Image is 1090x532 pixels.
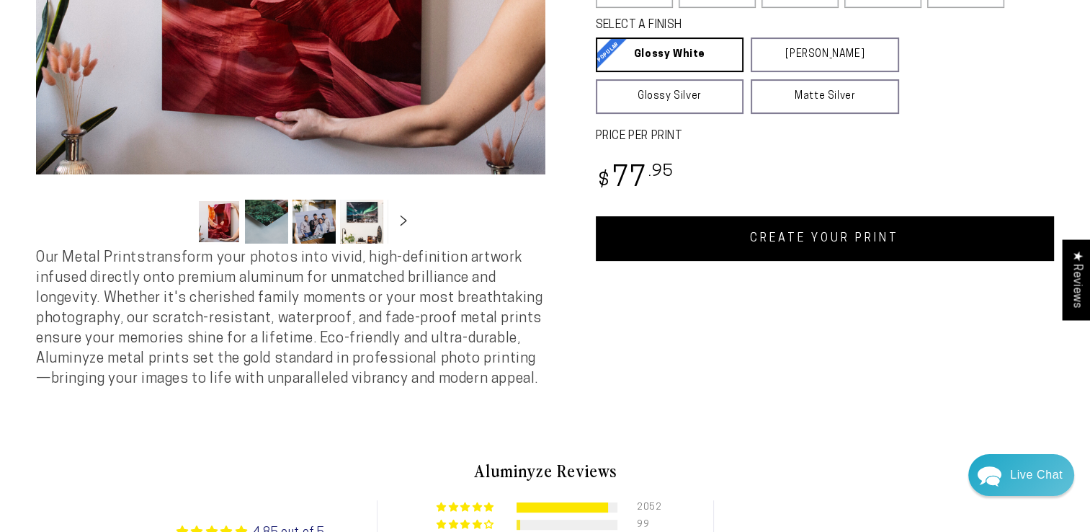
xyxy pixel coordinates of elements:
[292,200,336,244] button: Load image 3 in gallery view
[1063,239,1090,319] div: Click to open Judge.me floating reviews tab
[161,206,193,238] button: Slide left
[751,79,899,114] a: Matte Silver
[596,17,865,34] legend: SELECT A FINISH
[1010,454,1063,496] div: Contact Us Directly
[596,216,1055,261] a: CREATE YOUR PRINT
[388,206,419,238] button: Slide right
[637,520,654,530] div: 99
[596,37,744,72] a: Glossy White
[340,200,383,244] button: Load image 4 in gallery view
[648,164,674,180] sup: .95
[437,502,496,513] div: 91% (2052) reviews with 5 star rating
[751,37,899,72] a: [PERSON_NAME]
[596,165,674,193] bdi: 77
[637,502,654,513] div: 2052
[197,200,241,244] button: Load image 1 in gallery view
[968,454,1074,496] div: Chat widget toggle
[596,128,1055,145] label: PRICE PER PRINT
[36,251,542,386] span: Our Metal Prints transform your photos into vivid, high-definition artwork infused directly onto ...
[437,520,496,531] div: 4% (99) reviews with 4 star rating
[596,79,744,114] a: Glossy Silver
[245,200,288,244] button: Load image 2 in gallery view
[598,172,610,191] span: $
[125,458,966,483] h2: Aluminyze Reviews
